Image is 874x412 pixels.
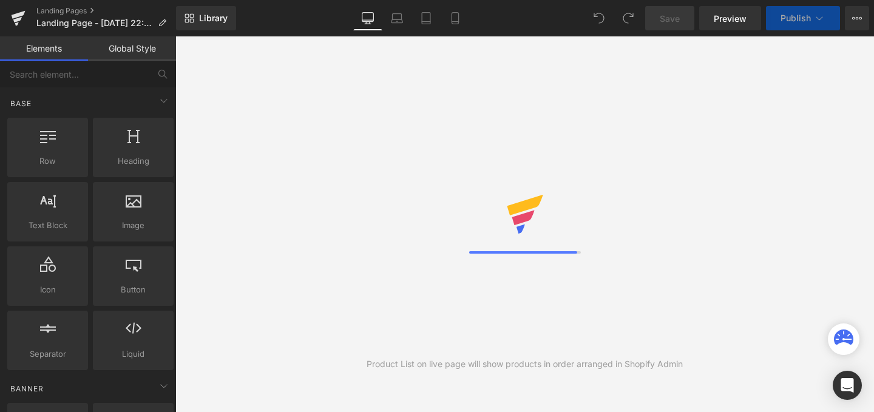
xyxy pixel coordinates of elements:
[660,12,680,25] span: Save
[766,6,840,30] button: Publish
[9,383,45,394] span: Banner
[97,283,170,296] span: Button
[616,6,640,30] button: Redo
[11,155,84,167] span: Row
[176,6,236,30] a: New Library
[441,6,470,30] a: Mobile
[11,283,84,296] span: Icon
[36,18,153,28] span: Landing Page - [DATE] 22:38:51
[353,6,382,30] a: Desktop
[9,98,33,109] span: Base
[88,36,176,61] a: Global Style
[845,6,869,30] button: More
[587,6,611,30] button: Undo
[367,357,683,371] div: Product List on live page will show products in order arranged in Shopify Admin
[781,13,811,23] span: Publish
[714,12,747,25] span: Preview
[382,6,412,30] a: Laptop
[97,219,170,232] span: Image
[97,348,170,360] span: Liquid
[199,13,228,24] span: Library
[412,6,441,30] a: Tablet
[699,6,761,30] a: Preview
[36,6,176,16] a: Landing Pages
[11,219,84,232] span: Text Block
[11,348,84,360] span: Separator
[833,371,862,400] div: Open Intercom Messenger
[97,155,170,167] span: Heading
